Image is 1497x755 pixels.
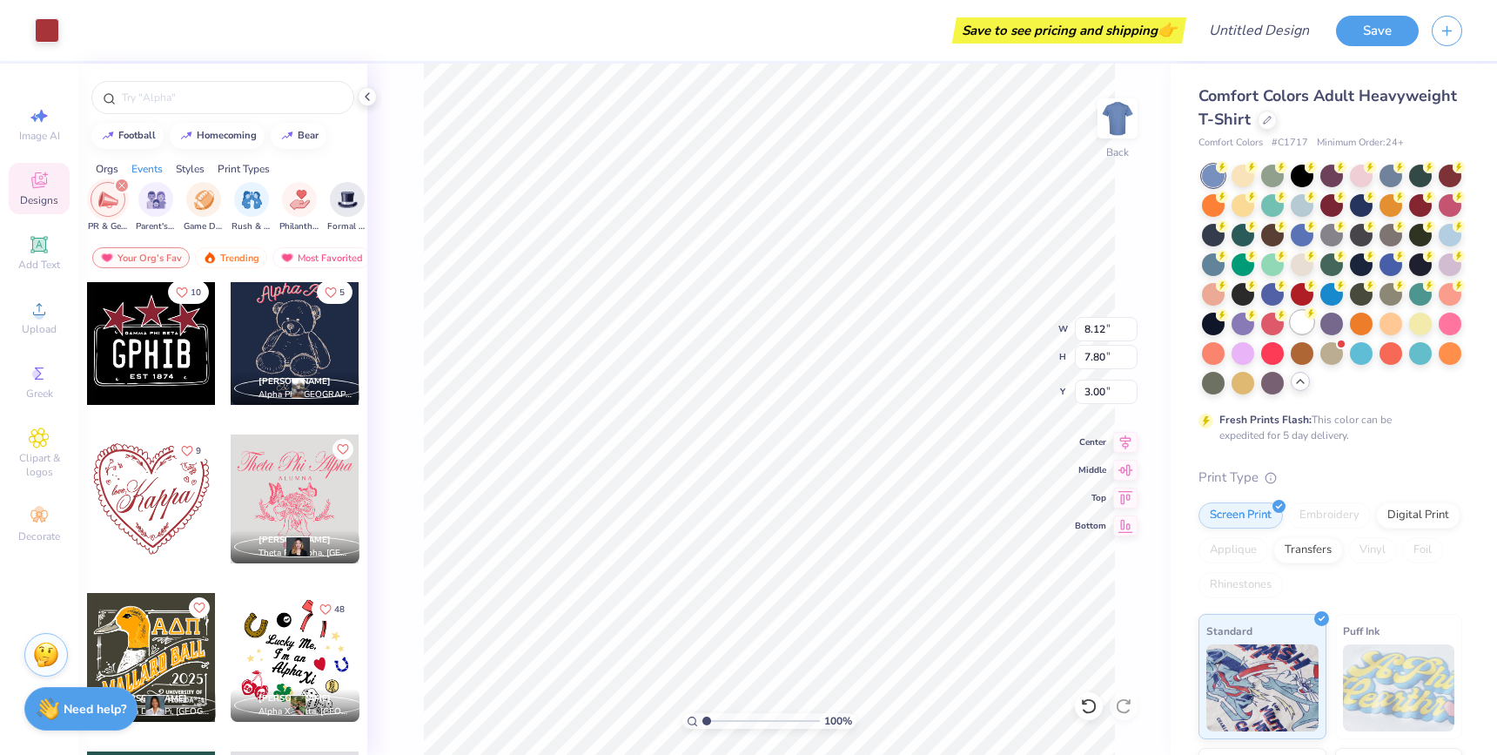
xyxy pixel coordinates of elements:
[258,534,331,546] span: [PERSON_NAME]
[118,131,156,140] div: football
[1198,572,1283,598] div: Rhinestones
[1317,136,1404,151] span: Minimum Order: 24 +
[334,605,345,614] span: 48
[1206,622,1252,640] span: Standard
[271,123,326,149] button: bear
[1219,412,1433,443] div: This color can be expedited for 5 day delivery.
[258,692,331,704] span: [PERSON_NAME]
[194,190,214,210] img: Game Day Image
[279,220,319,233] span: Philanthropy
[1273,537,1343,563] div: Transfers
[197,131,257,140] div: homecoming
[258,375,331,388] span: [PERSON_NAME]
[1272,136,1308,151] span: # C1717
[1198,468,1462,488] div: Print Type
[191,288,201,297] span: 10
[20,193,58,207] span: Designs
[170,123,265,149] button: homecoming
[1348,537,1397,563] div: Vinyl
[242,190,262,210] img: Rush & Bid Image
[1158,19,1177,40] span: 👉
[1075,436,1106,448] span: Center
[232,182,272,233] button: filter button
[279,182,319,233] button: filter button
[1075,492,1106,504] span: Top
[91,123,164,149] button: football
[168,280,209,304] button: Like
[327,182,367,233] button: filter button
[173,439,209,462] button: Like
[1075,464,1106,476] span: Middle
[1288,502,1371,529] div: Embroidery
[88,220,128,233] span: PR & General
[1219,413,1312,427] strong: Fresh Prints Flash:
[115,705,209,718] span: Alpha Delta Pi, [GEOGRAPHIC_DATA][US_STATE]
[189,597,210,618] button: Like
[88,182,128,233] div: filter for PR & General
[1343,644,1455,731] img: Puff Ink
[258,547,352,560] span: Theta Phi Alpha, [GEOGRAPHIC_DATA]
[272,247,371,268] div: Most Favorited
[327,182,367,233] div: filter for Formal & Semi
[1195,13,1323,48] input: Untitled Design
[1336,16,1419,46] button: Save
[9,451,70,479] span: Clipart & logos
[1376,502,1460,529] div: Digital Print
[179,131,193,141] img: trend_line.gif
[280,131,294,141] img: trend_line.gif
[317,280,352,304] button: Like
[1198,537,1268,563] div: Applique
[98,190,118,210] img: PR & General Image
[327,220,367,233] span: Formal & Semi
[115,692,187,704] span: [PERSON_NAME]
[26,387,53,401] span: Greek
[258,388,352,401] span: Alpha Phi, [GEOGRAPHIC_DATA][US_STATE]
[290,190,310,210] img: Philanthropy Image
[136,182,176,233] div: filter for Parent's Weekend
[176,161,205,177] div: Styles
[196,447,201,455] span: 9
[338,190,358,210] img: Formal & Semi Image
[1198,85,1457,130] span: Comfort Colors Adult Heavyweight T-Shirt
[195,247,267,268] div: Trending
[232,182,272,233] div: filter for Rush & Bid
[1198,502,1283,529] div: Screen Print
[136,182,176,233] button: filter button
[146,190,166,210] img: Parent's Weekend Image
[120,89,343,106] input: Try "Alpha"
[96,161,118,177] div: Orgs
[1100,101,1135,136] img: Back
[824,713,852,729] span: 100 %
[312,597,352,621] button: Like
[18,529,60,543] span: Decorate
[1206,644,1319,731] img: Standard
[64,701,126,718] strong: Need help?
[1106,145,1129,160] div: Back
[1402,537,1443,563] div: Foil
[184,182,224,233] div: filter for Game Day
[88,182,128,233] button: filter button
[22,322,57,336] span: Upload
[339,288,345,297] span: 5
[1198,136,1263,151] span: Comfort Colors
[18,258,60,272] span: Add Text
[1343,622,1380,640] span: Puff Ink
[232,220,272,233] span: Rush & Bid
[184,182,224,233] button: filter button
[101,131,115,141] img: trend_line.gif
[258,705,352,718] span: Alpha Xi Delta, [GEOGRAPHIC_DATA]
[279,182,319,233] div: filter for Philanthropy
[280,252,294,264] img: most_fav.gif
[203,252,217,264] img: trending.gif
[218,161,270,177] div: Print Types
[136,220,176,233] span: Parent's Weekend
[19,129,60,143] span: Image AI
[332,439,353,460] button: Like
[92,247,190,268] div: Your Org's Fav
[1075,520,1106,532] span: Bottom
[184,220,224,233] span: Game Day
[957,17,1182,44] div: Save to see pricing and shipping
[298,131,319,140] div: bear
[131,161,163,177] div: Events
[100,252,114,264] img: most_fav.gif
